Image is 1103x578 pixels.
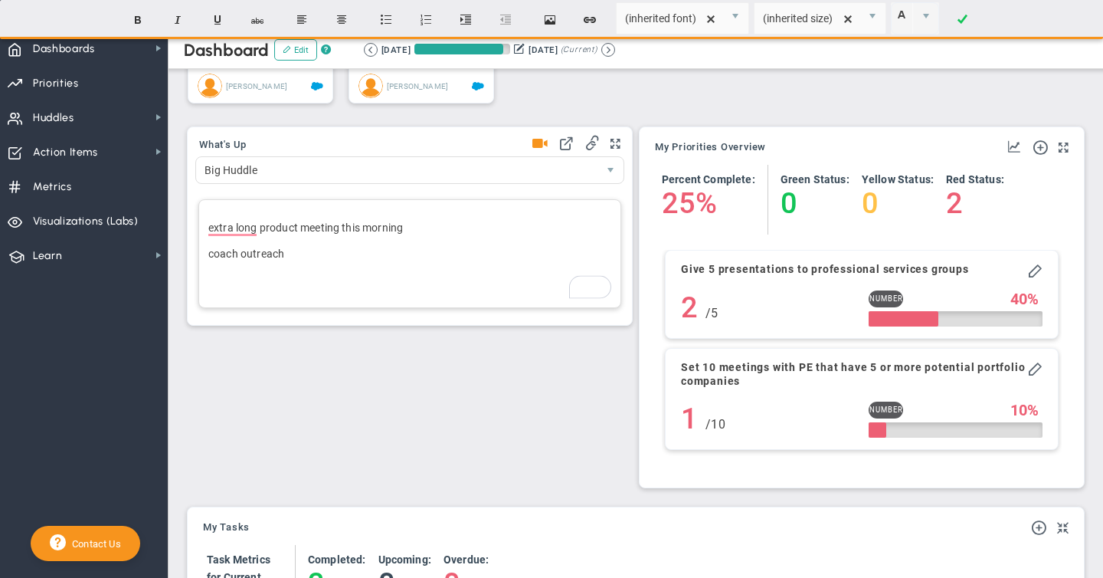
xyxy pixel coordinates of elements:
[407,5,444,34] button: Insert ordered list
[781,172,849,186] h4: Green Status:
[378,553,431,567] h4: Upcoming:
[381,43,411,57] div: [DATE]
[532,5,568,34] button: Insert image
[859,3,885,34] span: select
[696,186,717,220] h4: %
[447,5,484,34] button: Indent
[33,102,74,134] span: Huddles
[912,3,938,34] span: select
[358,74,383,98] img: Eugene Terk
[414,44,510,54] div: Period Progress: 93% Day 85 of 91 with 6 remaining.
[944,5,980,34] a: Done!
[184,40,269,61] span: Dashboard
[308,553,366,567] h4: Completed:
[662,186,696,220] h4: 25
[561,43,597,57] span: (Current)
[33,205,139,238] span: Visualizations (Labs)
[655,142,766,154] button: My Priorities Overview
[199,140,247,152] button: What's Up
[529,43,558,57] div: [DATE]
[946,172,1004,186] h4: Red Status:
[239,5,276,34] button: Strikethrough
[869,405,903,415] span: Number
[226,82,287,90] span: [PERSON_NAME]
[722,3,748,34] span: select
[368,5,404,34] button: Insert unordered list
[1027,402,1039,419] span: %
[33,33,95,65] span: Dashboards
[33,171,72,203] span: Metrics
[198,74,222,98] img: Eugene Terk
[1027,291,1039,307] span: %
[198,199,621,308] div: To enrich screen reader interactions, please activate Accessibility in Grammarly extension settings
[662,172,755,186] h4: Percent Complete:
[33,67,79,100] span: Priorities
[601,43,615,57] button: Go to next period
[1010,402,1027,419] span: 10
[33,240,62,272] span: Learn
[472,80,484,93] span: Salesforce Enabled<br ></span>Indirect New ARR This Month - ET
[208,220,611,235] p: extra long product meeting this morning
[781,186,849,220] h4: 0
[705,417,711,432] span: /
[891,2,939,34] span: Current selected color is rgba(255, 255, 255, 0)
[946,186,1004,220] h4: 2
[33,136,98,169] span: Action Items
[862,172,934,186] h4: Yellow Status:
[617,3,722,34] input: Font Name
[862,186,934,220] h4: 0
[207,553,270,567] h4: Task Metrics
[199,5,236,34] button: Underline
[159,5,196,34] button: Italic
[274,39,317,61] button: Edit
[199,140,247,150] span: What's Up
[323,5,360,34] button: Center text
[364,43,378,57] button: Go to previous period
[571,5,608,34] button: Insert hyperlink
[66,538,121,550] span: Contact Us
[597,157,624,183] span: select
[705,411,725,438] div: 10
[119,5,156,34] button: Bold
[203,522,250,533] span: My Tasks
[681,262,969,276] h4: Give 5 presentations to professional services groups
[681,402,698,435] h4: 1
[443,553,489,567] h4: Overdue:
[754,3,860,34] input: Font Size
[681,360,1027,388] h4: Set 10 meetings with PE that have 5 or more potential portfolio companies
[705,300,718,327] div: 5
[681,291,698,324] h4: 2
[311,80,323,93] span: Salesforce Enabled<br ></span>Indirect Revenue - This Quarter - TO DAT
[196,157,597,183] span: Big Huddle
[869,294,903,304] span: Number
[705,306,711,320] span: /
[387,82,448,90] span: [PERSON_NAME]
[1010,291,1027,307] span: 40
[208,246,611,261] p: coach outreach
[655,142,766,153] span: My Priorities Overview
[283,5,320,34] button: Align text left
[203,522,250,534] a: My Tasks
